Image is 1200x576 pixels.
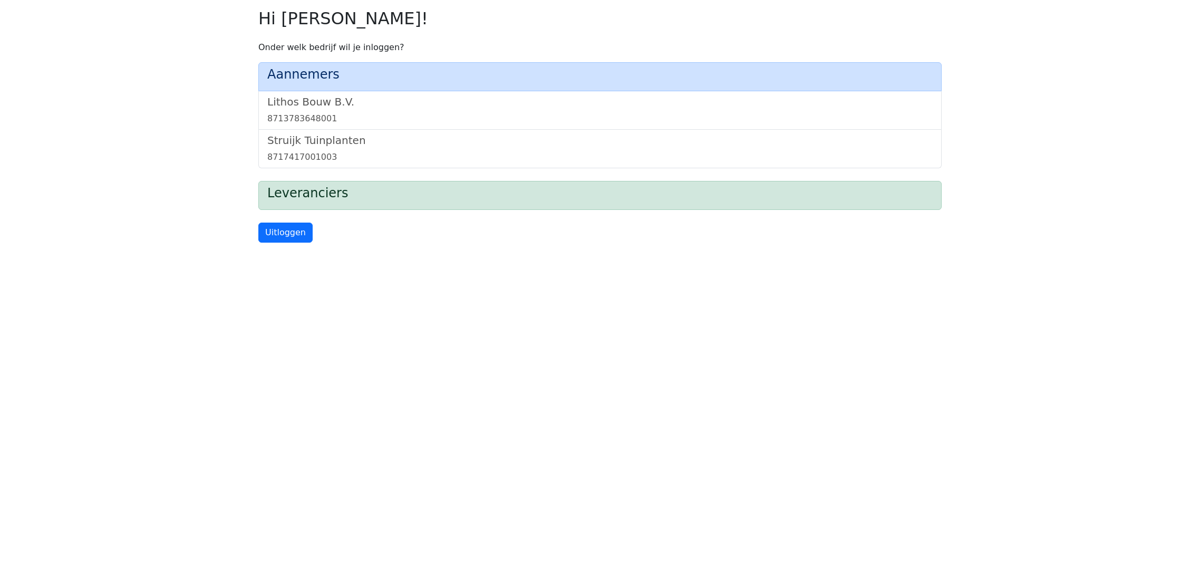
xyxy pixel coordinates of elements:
h4: Leveranciers [267,186,933,201]
h4: Aannemers [267,67,933,82]
div: 8713783648001 [267,112,933,125]
h2: Hi [PERSON_NAME]! [258,8,942,28]
h5: Lithos Bouw B.V. [267,95,933,108]
a: Lithos Bouw B.V.8713783648001 [267,95,933,125]
a: Uitloggen [258,223,313,243]
p: Onder welk bedrijf wil je inloggen? [258,41,942,54]
a: Struijk Tuinplanten8717417001003 [267,134,933,164]
div: 8717417001003 [267,151,933,164]
h5: Struijk Tuinplanten [267,134,933,147]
